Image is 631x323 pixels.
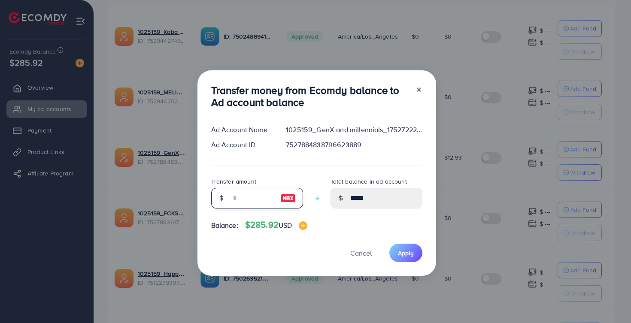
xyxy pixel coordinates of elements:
[350,248,372,258] span: Cancel
[211,84,409,109] h3: Transfer money from Ecomdy balance to Ad account balance
[279,220,292,230] span: USD
[398,249,414,257] span: Apply
[340,244,382,262] button: Cancel
[211,177,256,186] label: Transfer amount
[389,244,422,262] button: Apply
[595,284,625,317] iframe: Chat
[279,140,429,150] div: 7527884838796623889
[299,221,307,230] img: image
[245,220,308,230] h4: $285.92
[331,177,407,186] label: Total balance in ad account
[211,220,238,230] span: Balance:
[204,140,279,150] div: Ad Account ID
[280,193,296,203] img: image
[204,125,279,135] div: Ad Account Name
[279,125,429,135] div: 1025159_GenX and millennials_1752722279617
